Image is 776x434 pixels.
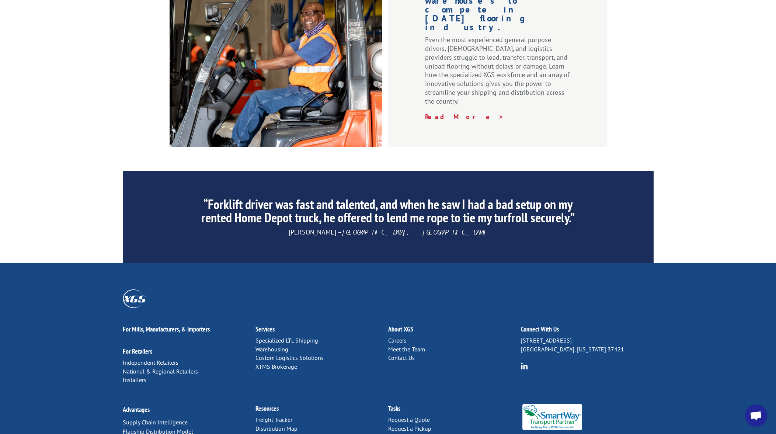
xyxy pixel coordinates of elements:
[123,419,188,426] a: Supply Chain Intelligence
[123,405,150,414] a: Advantages
[123,347,152,355] a: For Retailers
[745,405,767,427] div: Open chat
[388,425,431,432] a: Request a Pickup
[123,368,198,375] a: National & Regional Retailers
[425,112,504,121] a: Read More >
[289,228,487,236] span: [PERSON_NAME] –
[521,336,654,354] p: [STREET_ADDRESS] [GEOGRAPHIC_DATA], [US_STATE] 37421
[342,228,487,236] em: [GEOGRAPHIC_DATA], [GEOGRAPHIC_DATA]
[388,337,407,344] a: Careers
[521,362,528,369] img: group-6
[521,404,584,430] img: Smartway_Logo
[255,346,288,353] a: Warehousing
[388,416,430,423] a: Request a Quote
[388,354,415,361] a: Contact Us
[123,359,178,366] a: Independent Retailers
[425,35,570,112] p: Even the most experienced general purpose drivers, [DEMOGRAPHIC_DATA], and logistics providers st...
[255,325,275,333] a: Services
[388,405,521,416] h2: Tasks
[123,376,146,383] a: Installers
[388,346,425,353] a: Meet the Team
[255,354,324,361] a: Custom Logistics Solutions
[255,404,279,413] a: Resources
[192,198,584,228] h2: “Forklift driver was fast and talented, and when he saw I had a bad setup on my rented Home Depot...
[255,416,292,423] a: Freight Tracker
[521,326,654,336] h2: Connect With Us
[388,325,413,333] a: About XGS
[123,325,210,333] a: For Mills, Manufacturers, & Importers
[255,363,297,370] a: XTMS Brokerage
[255,337,318,344] a: Specialized LTL Shipping
[123,289,146,308] img: XGS_Logos_ALL_2024_All_White
[255,425,297,432] a: Distribution Map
